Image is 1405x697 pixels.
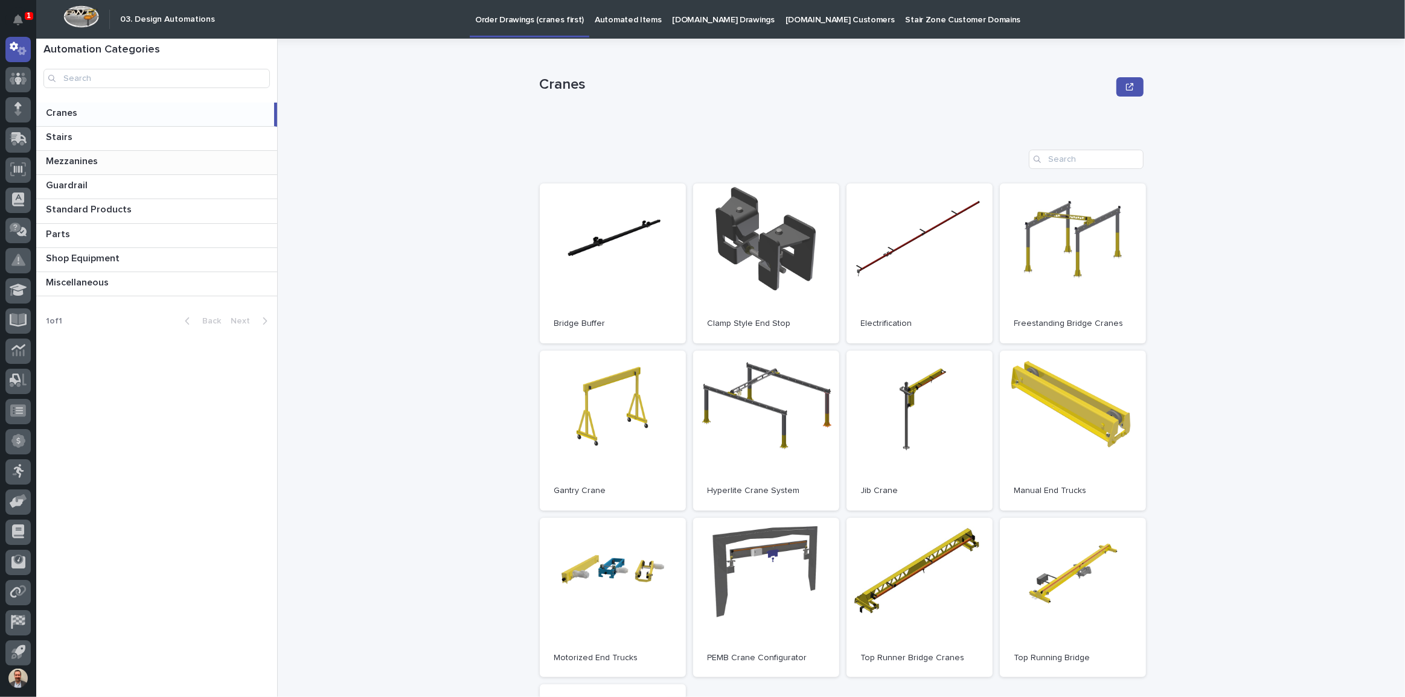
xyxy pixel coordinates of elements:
[693,518,839,678] a: PEMB Crane Configurator
[847,518,993,678] a: Top Runner Bridge Cranes
[861,486,978,496] p: Jib Crane
[175,316,226,326] button: Back
[43,69,270,88] input: Search
[226,316,277,326] button: Next
[36,224,277,248] a: PartsParts
[36,151,277,175] a: MezzaninesMezzanines
[861,319,978,329] p: Electrification
[1014,486,1131,496] p: Manual End Trucks
[231,317,257,325] span: Next
[46,250,122,264] p: Shop Equipment
[693,351,839,511] a: Hyperlite Crane System
[46,226,72,240] p: Parts
[708,319,825,329] p: Clamp Style End Stop
[1029,150,1144,169] input: Search
[36,127,277,151] a: StairsStairs
[43,43,270,57] h1: Automation Categories
[540,76,1112,94] p: Cranes
[15,14,31,34] div: Notifications1
[36,103,277,127] a: CranesCranes
[554,486,671,496] p: Gantry Crane
[5,7,31,33] button: Notifications
[46,105,80,119] p: Cranes
[540,183,686,343] a: Bridge Buffer
[540,518,686,678] a: Motorized End Trucks
[63,5,99,28] img: Workspace Logo
[46,129,75,143] p: Stairs
[36,272,277,296] a: MiscellaneousMiscellaneous
[1014,653,1131,663] p: Top Running Bridge
[36,199,277,223] a: Standard ProductsStandard Products
[554,319,671,329] p: Bridge Buffer
[120,14,215,25] h2: 03. Design Automations
[554,653,671,663] p: Motorized End Trucks
[1000,183,1146,343] a: Freestanding Bridge Cranes
[36,175,277,199] a: GuardrailGuardrail
[861,653,978,663] p: Top Runner Bridge Cranes
[540,351,686,511] a: Gantry Crane
[1000,351,1146,511] a: Manual End Trucks
[1014,319,1131,329] p: Freestanding Bridge Cranes
[708,653,825,663] p: PEMB Crane Configurator
[708,486,825,496] p: Hyperlite Crane System
[36,307,72,336] p: 1 of 1
[847,183,993,343] a: Electrification
[847,351,993,511] a: Jib Crane
[46,202,134,215] p: Standard Products
[693,183,839,343] a: Clamp Style End Stop
[46,153,100,167] p: Mezzanines
[195,317,221,325] span: Back
[46,275,111,288] p: Miscellaneous
[5,666,31,691] button: users-avatar
[46,177,90,191] p: Guardrail
[36,248,277,272] a: Shop EquipmentShop Equipment
[1000,518,1146,678] a: Top Running Bridge
[27,11,31,20] p: 1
